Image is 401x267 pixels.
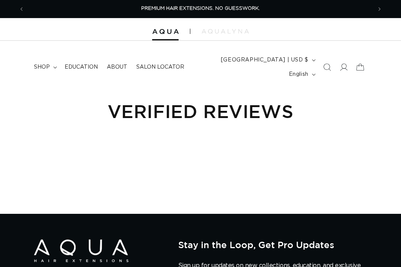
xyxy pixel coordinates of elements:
[13,2,30,16] button: Previous announcement
[319,59,335,75] summary: Search
[34,239,128,262] img: Aqua Hair Extensions
[60,59,102,75] a: Education
[371,2,388,16] button: Next announcement
[216,53,319,67] button: [GEOGRAPHIC_DATA] | USD $
[107,64,127,71] span: About
[136,64,184,71] span: Salon Locator
[102,59,132,75] a: About
[202,29,249,34] img: aqualyna.com
[284,67,319,81] button: English
[178,239,367,250] h2: Stay in the Loop, Get Pro Updates
[34,100,367,123] h1: Verified Reviews
[141,6,260,11] span: PREMIUM HAIR EXTENSIONS. NO GUESSWORK.
[29,59,60,75] summary: shop
[152,29,179,34] img: Aqua Hair Extensions
[34,64,50,71] span: shop
[132,59,189,75] a: Salon Locator
[65,64,98,71] span: Education
[289,71,308,78] span: English
[221,56,308,64] span: [GEOGRAPHIC_DATA] | USD $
